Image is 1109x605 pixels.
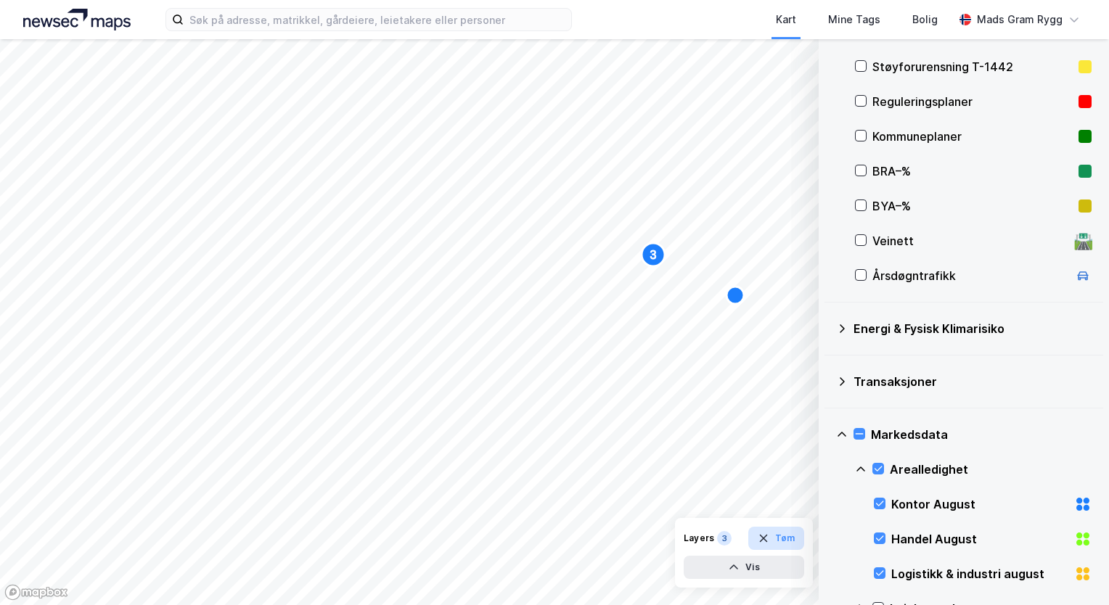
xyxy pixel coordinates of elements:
div: BYA–% [872,197,1073,215]
div: BRA–% [872,162,1073,180]
div: Mads Gram Rygg [977,11,1063,28]
div: Map marker [727,287,744,304]
iframe: Chat Widget [1036,535,1109,605]
div: Reguleringsplaner [872,93,1073,110]
text: 3 [650,249,657,261]
div: Energi & Fysisk Klimarisiko [854,320,1092,337]
div: Transaksjoner [854,373,1092,390]
div: Logistikk & industri august [891,565,1068,583]
div: Kommuneplaner [872,128,1073,145]
div: Veinett [872,232,1068,250]
img: logo.a4113a55bc3d86da70a041830d287a7e.svg [23,9,131,30]
button: Tøm [748,527,804,550]
div: Mine Tags [828,11,880,28]
div: Støyforurensning T-1442 [872,58,1073,75]
input: Søk på adresse, matrikkel, gårdeiere, leietakere eller personer [184,9,571,30]
div: Arealledighet [890,461,1092,478]
div: Handel August [891,530,1068,548]
div: 3 [717,531,732,546]
div: Årsdøgntrafikk [872,267,1068,284]
div: Markedsdata [871,426,1092,443]
div: Bolig [912,11,938,28]
div: Kontrollprogram for chat [1036,535,1109,605]
div: Kontor August [891,495,1068,513]
button: Vis [684,556,804,579]
div: Kart [776,11,796,28]
div: Layers [684,532,714,544]
div: Map marker [642,243,665,266]
div: 🛣️ [1073,231,1093,250]
a: Mapbox homepage [4,584,68,601]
